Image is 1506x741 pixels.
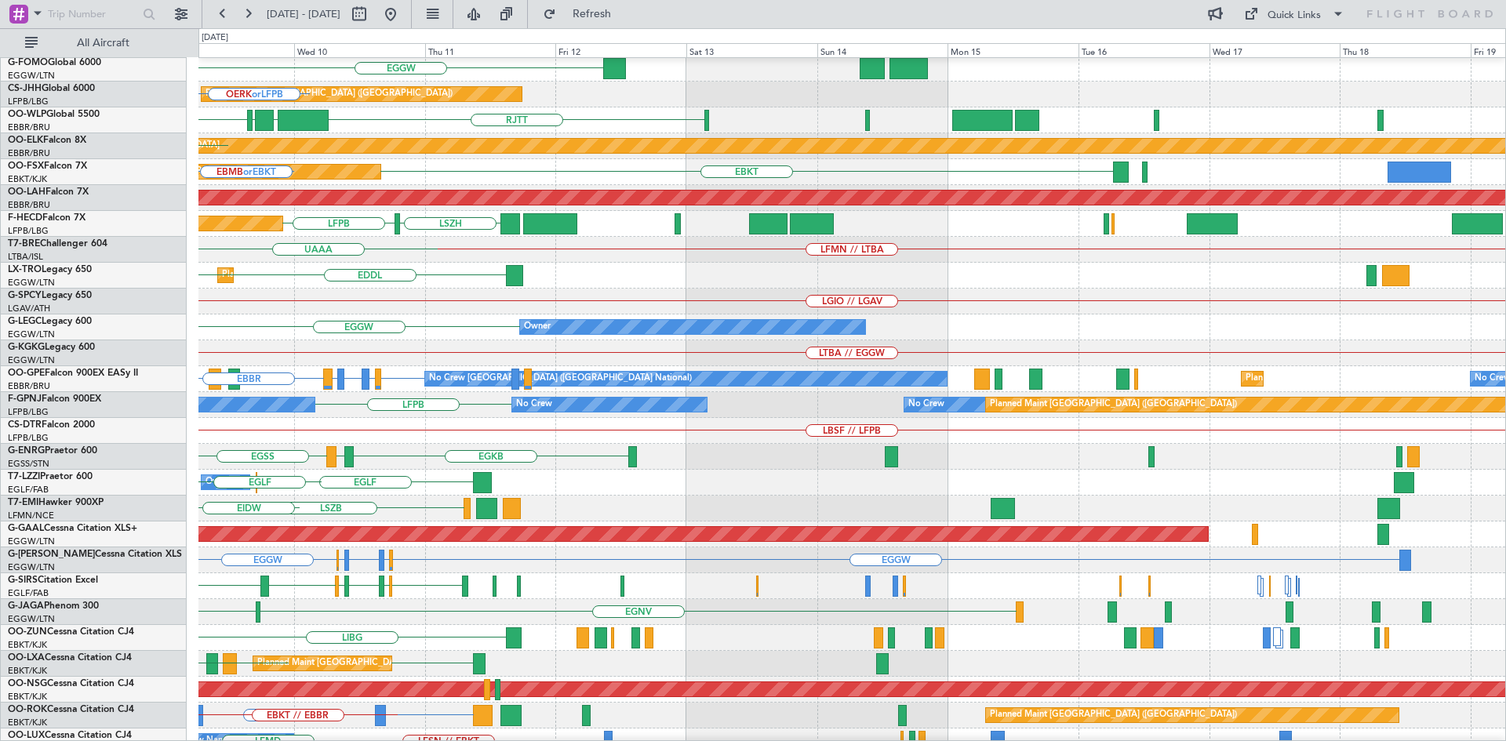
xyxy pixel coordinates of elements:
button: Quick Links [1236,2,1352,27]
a: LFMN/NCE [8,510,54,521]
span: OO-WLP [8,110,46,119]
span: CS-DTR [8,420,42,430]
a: OO-ZUNCessna Citation CJ4 [8,627,134,637]
a: EGGW/LTN [8,354,55,366]
div: No Crew [908,393,944,416]
div: Planned Maint [GEOGRAPHIC_DATA] ([GEOGRAPHIC_DATA]) [206,82,453,106]
a: G-GAALCessna Citation XLS+ [8,524,137,533]
div: No Crew [GEOGRAPHIC_DATA] ([GEOGRAPHIC_DATA] National) [429,367,692,390]
div: Sun 14 [817,43,948,57]
a: EBKT/KJK [8,639,47,651]
div: Mon 15 [948,43,1079,57]
a: LX-TROLegacy 650 [8,265,92,274]
span: G-[PERSON_NAME] [8,550,95,559]
a: EGGW/LTN [8,329,55,340]
span: OO-LXA [8,653,45,663]
a: CS-DTRFalcon 2000 [8,420,95,430]
div: Planned Maint [GEOGRAPHIC_DATA] ([GEOGRAPHIC_DATA]) [990,703,1237,727]
a: EGGW/LTN [8,561,55,573]
span: OO-ELK [8,136,43,145]
a: G-KGKGLegacy 600 [8,343,95,352]
a: CS-JHHGlobal 6000 [8,84,95,93]
div: Planned Maint [GEOGRAPHIC_DATA] ([GEOGRAPHIC_DATA]) [990,393,1237,416]
div: Quick Links [1268,8,1321,24]
a: EGLF/FAB [8,587,49,599]
span: G-GAAL [8,524,44,533]
a: EBKT/KJK [8,717,47,728]
a: F-HECDFalcon 7X [8,213,85,223]
div: [DATE] [202,31,228,45]
span: G-FOMO [8,58,48,67]
span: G-SPCY [8,291,42,300]
a: G-JAGAPhenom 300 [8,601,99,611]
span: G-LEGC [8,317,42,326]
div: Wed 10 [294,43,425,57]
span: OO-LUX [8,731,45,740]
a: EGGW/LTN [8,613,55,625]
button: All Aircraft [17,31,170,56]
span: LX-TRO [8,265,42,274]
a: EBBR/BRU [8,122,50,133]
a: LFPB/LBG [8,225,49,237]
a: OO-LAHFalcon 7X [8,187,89,197]
span: G-ENRG [8,446,45,456]
a: EBKT/KJK [8,173,47,185]
div: Owner [524,315,551,339]
span: All Aircraft [41,38,166,49]
a: LGAV/ATH [8,303,50,314]
a: LFPB/LBG [8,96,49,107]
a: T7-EMIHawker 900XP [8,498,104,507]
span: OO-FSX [8,162,44,171]
a: OO-WLPGlobal 5500 [8,110,100,119]
span: Refresh [559,9,625,20]
span: F-GPNJ [8,394,42,404]
span: G-SIRS [8,576,38,585]
a: EGGW/LTN [8,70,55,82]
a: EGGW/LTN [8,536,55,547]
div: Sat 13 [686,43,817,57]
div: Thu 11 [425,43,556,57]
span: CS-JHH [8,84,42,93]
a: EBBR/BRU [8,380,50,392]
a: T7-BREChallenger 604 [8,239,107,249]
a: LFPB/LBG [8,406,49,418]
a: OO-FSXFalcon 7X [8,162,87,171]
a: LTBA/ISL [8,251,43,263]
a: G-SPCYLegacy 650 [8,291,92,300]
a: OO-ROKCessna Citation CJ4 [8,705,134,714]
div: Tue 16 [1079,43,1210,57]
a: T7-LZZIPraetor 600 [8,472,93,481]
div: Thu 18 [1340,43,1471,57]
a: EBKT/KJK [8,691,47,703]
a: OO-NSGCessna Citation CJ4 [8,679,134,688]
div: Planned Maint [GEOGRAPHIC_DATA] ([GEOGRAPHIC_DATA] National) [257,652,541,675]
a: G-[PERSON_NAME]Cessna Citation XLS [8,550,182,559]
span: OO-ROK [8,705,47,714]
a: G-ENRGPraetor 600 [8,446,97,456]
a: G-FOMOGlobal 6000 [8,58,101,67]
span: G-KGKG [8,343,45,352]
span: OO-GPE [8,369,45,378]
a: LFPB/LBG [8,432,49,444]
div: Wed 17 [1210,43,1340,57]
button: Refresh [536,2,630,27]
a: EBBR/BRU [8,199,50,211]
a: EGGW/LTN [8,277,55,289]
a: EGSS/STN [8,458,49,470]
a: OO-ELKFalcon 8X [8,136,86,145]
span: OO-NSG [8,679,47,688]
span: G-JAGA [8,601,44,611]
a: EBBR/BRU [8,147,50,159]
a: G-SIRSCitation Excel [8,576,98,585]
span: OO-ZUN [8,627,47,637]
span: T7-EMI [8,498,38,507]
div: Owner [206,470,232,494]
a: EGLF/FAB [8,484,49,496]
div: Tue 9 [163,43,294,57]
div: Fri 12 [555,43,686,57]
span: OO-LAH [8,187,45,197]
input: Trip Number [48,2,138,26]
div: Planned Maint Dusseldorf [222,263,325,287]
span: F-HECD [8,213,42,223]
a: OO-GPEFalcon 900EX EASy II [8,369,138,378]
